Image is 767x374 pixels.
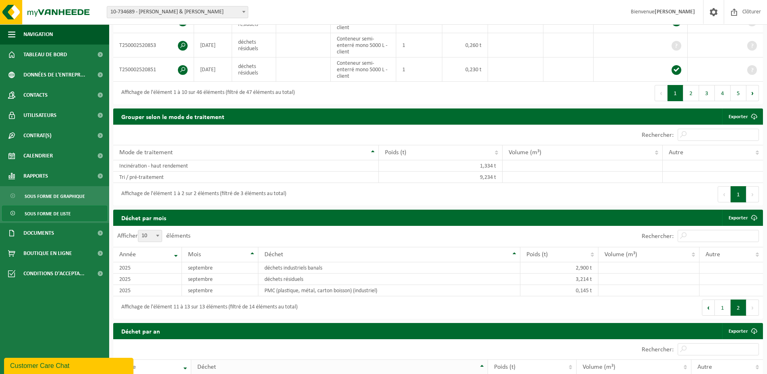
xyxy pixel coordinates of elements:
a: Sous forme de liste [2,206,107,221]
span: Poids (t) [385,149,406,156]
iframe: chat widget [4,356,135,374]
label: Rechercher: [642,233,674,240]
strong: [PERSON_NAME] [655,9,695,15]
span: Poids (t) [494,364,516,370]
td: 2,900 t [520,262,598,274]
span: Poids (t) [526,251,548,258]
h2: Grouper selon le mode de traitement [113,108,232,124]
span: Autre [697,364,712,370]
button: Next [746,186,759,202]
td: T250002520853 [113,33,194,57]
span: 10 [138,230,162,242]
button: 4 [715,85,731,101]
span: Volume (m³) [509,149,541,156]
a: Exporter [722,210,762,226]
h2: Déchet par mois [113,210,174,225]
label: Rechercher: [642,132,674,138]
span: Autre [669,149,683,156]
td: 1,334 t [379,160,503,172]
td: 0,230 t [442,57,488,82]
label: Afficher éléments [117,233,190,239]
span: Utilisateurs [23,105,57,125]
td: 2025 [113,262,182,274]
td: 2025 [113,285,182,296]
a: Exporter [722,108,762,125]
td: Tri / pré-traitement [113,172,379,183]
span: Volume (m³) [604,251,637,258]
td: 1 [396,57,442,82]
button: Previous [718,186,731,202]
span: Sous forme de liste [25,206,71,221]
td: Conteneur semi-enterré mono 5000 L - client [331,57,396,82]
span: Conditions d'accepta... [23,263,85,284]
td: déchets industriels banals [258,262,520,274]
span: Boutique en ligne [23,243,72,263]
td: 1 [396,33,442,57]
span: Volume (m³) [583,364,615,370]
span: Données de l'entrepr... [23,65,85,85]
span: Autre [706,251,720,258]
span: Mode de traitement [119,149,173,156]
td: septembre [182,262,258,274]
label: Rechercher: [642,346,674,353]
td: Conteneur semi-enterré mono 5000 L - client [331,33,396,57]
span: Sous forme de graphique [25,189,85,204]
button: 2 [731,300,746,316]
td: septembre [182,285,258,296]
td: 0,260 t [442,33,488,57]
button: Previous [702,300,715,316]
td: 0,145 t [520,285,598,296]
td: déchets résiduels [258,274,520,285]
button: Next [746,300,759,316]
button: 3 [699,85,715,101]
span: Rapports [23,166,48,186]
span: Calendrier [23,146,53,166]
button: 1 [731,186,746,202]
span: Mois [188,251,201,258]
a: Exporter [722,323,762,339]
span: 10-734689 - ROGER & ROGER - MOUSCRON [107,6,248,18]
td: déchets résiduels [232,33,276,57]
span: Documents [23,223,54,243]
span: 10 [138,230,162,242]
td: 9,234 t [379,172,503,183]
td: PMC (plastique, métal, carton boisson) (industriel) [258,285,520,296]
button: 5 [731,85,746,101]
span: Année [119,251,136,258]
div: Affichage de l'élément 11 à 13 sur 13 éléments (filtré de 14 éléments au total) [117,300,298,315]
td: T250002520851 [113,57,194,82]
td: déchets résiduels [232,57,276,82]
button: 2 [683,85,699,101]
div: Affichage de l'élément 1 à 10 sur 46 éléments (filtré de 47 éléments au total) [117,86,295,100]
td: 3,214 t [520,274,598,285]
span: Déchet [197,364,216,370]
div: Affichage de l'élément 1 à 2 sur 2 éléments (filtré de 3 éléments au total) [117,187,286,202]
h2: Déchet par an [113,323,168,339]
span: Contacts [23,85,48,105]
td: [DATE] [194,57,232,82]
td: septembre [182,274,258,285]
td: [DATE] [194,33,232,57]
td: Incinération - haut rendement [113,160,379,172]
a: Sous forme de graphique [2,188,107,204]
button: 1 [715,300,731,316]
span: Déchet [264,251,283,258]
button: Next [746,85,759,101]
button: Previous [655,85,668,101]
button: 1 [668,85,683,101]
span: Contrat(s) [23,125,51,146]
span: Navigation [23,24,53,45]
span: Tableau de bord [23,45,67,65]
td: 2025 [113,274,182,285]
